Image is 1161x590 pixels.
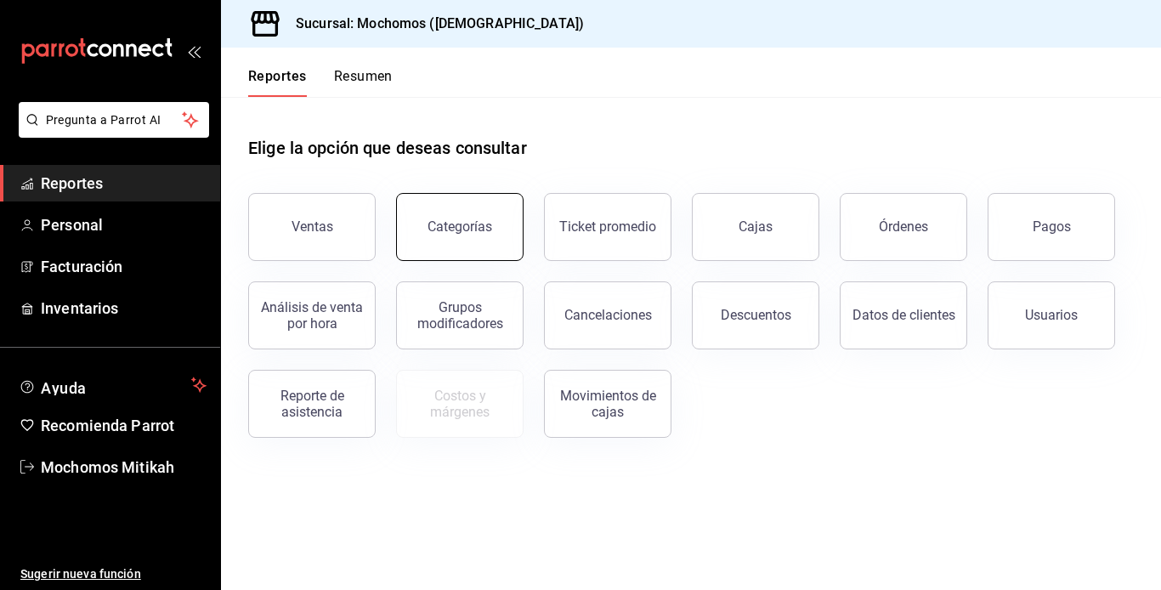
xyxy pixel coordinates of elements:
[564,307,652,323] div: Cancelaciones
[259,388,365,420] div: Reporte de asistencia
[721,307,791,323] div: Descuentos
[41,255,207,278] span: Facturación
[428,218,492,235] div: Categorías
[334,68,393,97] button: Resumen
[739,217,773,237] div: Cajas
[396,193,524,261] button: Categorías
[879,218,928,235] div: Órdenes
[248,135,527,161] h1: Elige la opción que deseas consultar
[407,299,513,332] div: Grupos modificadores
[544,370,671,438] button: Movimientos de cajas
[692,281,819,349] button: Descuentos
[282,14,584,34] h3: Sucursal: Mochomos ([DEMOGRAPHIC_DATA])
[41,456,207,479] span: Mochomos Mitikah
[41,213,207,236] span: Personal
[41,375,184,395] span: Ayuda
[396,370,524,438] button: Contrata inventarios para ver este reporte
[12,123,209,141] a: Pregunta a Parrot AI
[248,370,376,438] button: Reporte de asistencia
[41,297,207,320] span: Inventarios
[1025,307,1078,323] div: Usuarios
[692,193,819,261] a: Cajas
[407,388,513,420] div: Costos y márgenes
[396,281,524,349] button: Grupos modificadores
[544,281,671,349] button: Cancelaciones
[46,111,183,129] span: Pregunta a Parrot AI
[852,307,955,323] div: Datos de clientes
[187,44,201,58] button: open_drawer_menu
[1033,218,1071,235] div: Pagos
[840,193,967,261] button: Órdenes
[988,193,1115,261] button: Pagos
[988,281,1115,349] button: Usuarios
[248,193,376,261] button: Ventas
[19,102,209,138] button: Pregunta a Parrot AI
[248,281,376,349] button: Análisis de venta por hora
[559,218,656,235] div: Ticket promedio
[840,281,967,349] button: Datos de clientes
[259,299,365,332] div: Análisis de venta por hora
[248,68,393,97] div: navigation tabs
[41,414,207,437] span: Recomienda Parrot
[544,193,671,261] button: Ticket promedio
[20,565,207,583] span: Sugerir nueva función
[248,68,307,97] button: Reportes
[41,172,207,195] span: Reportes
[292,218,333,235] div: Ventas
[555,388,660,420] div: Movimientos de cajas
